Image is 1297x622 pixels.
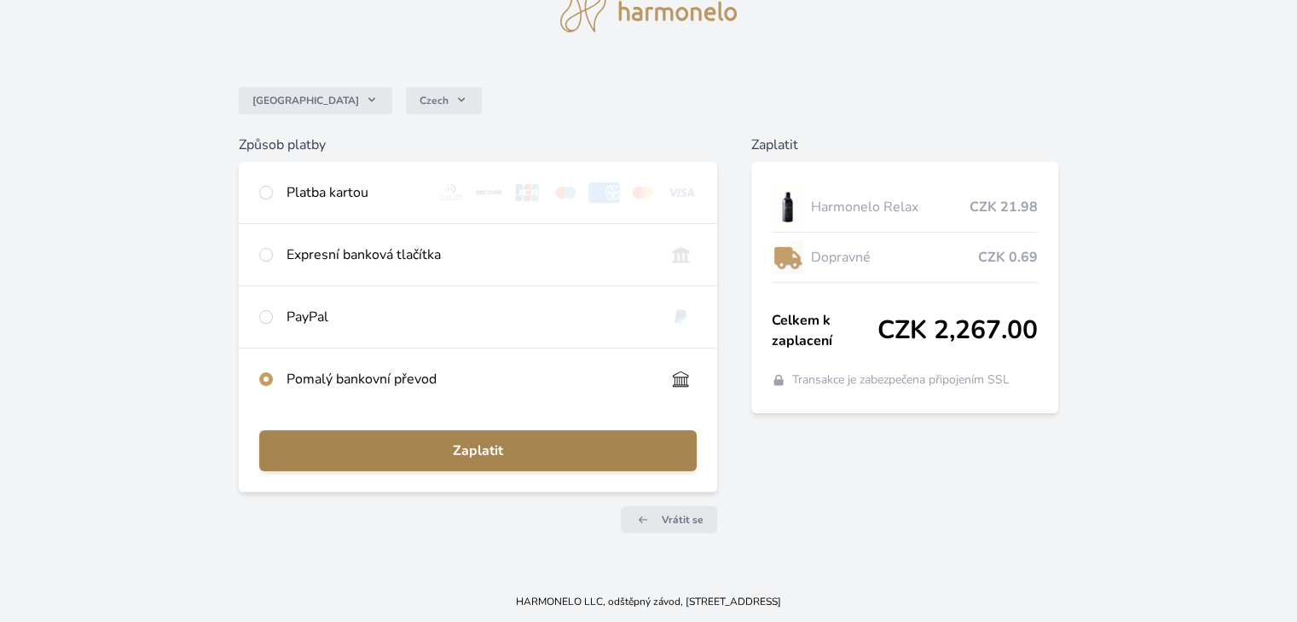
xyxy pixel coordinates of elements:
[287,369,651,389] div: Pomalý bankovní převod
[772,186,804,228] img: CLEAN_RELAX_se_stinem_x-lo.jpg
[252,94,359,107] span: [GEOGRAPHIC_DATA]
[665,182,697,203] img: visa.svg
[273,441,682,461] span: Zaplatit
[239,87,392,114] button: [GEOGRAPHIC_DATA]
[406,87,482,114] button: Czech
[970,197,1038,217] span: CZK 21.98
[259,430,696,471] button: Zaplatit
[239,135,716,155] h6: Způsob platby
[665,245,697,265] img: onlineBanking_CZ.svg
[627,182,658,203] img: mc.svg
[662,513,704,527] span: Vrátit se
[287,182,421,203] div: Platba kartou
[877,315,1038,346] span: CZK 2,267.00
[665,307,697,327] img: paypal.svg
[287,307,651,327] div: PayPal
[978,247,1038,268] span: CZK 0.69
[772,236,804,279] img: delivery-lo.png
[772,310,877,351] span: Celkem k zaplacení
[588,182,620,203] img: amex.svg
[621,506,717,533] a: Vrátit se
[810,247,977,268] span: Dopravné
[473,182,505,203] img: discover.svg
[792,371,1010,389] span: Transakce je zabezpečena připojením SSL
[550,182,582,203] img: maestro.svg
[435,182,466,203] img: diners.svg
[810,197,969,217] span: Harmonelo Relax
[420,94,449,107] span: Czech
[751,135,1058,155] h6: Zaplatit
[665,369,697,389] img: bankTransfer_IBAN.svg
[287,245,651,265] div: Expresní banková tlačítka
[512,182,543,203] img: jcb.svg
